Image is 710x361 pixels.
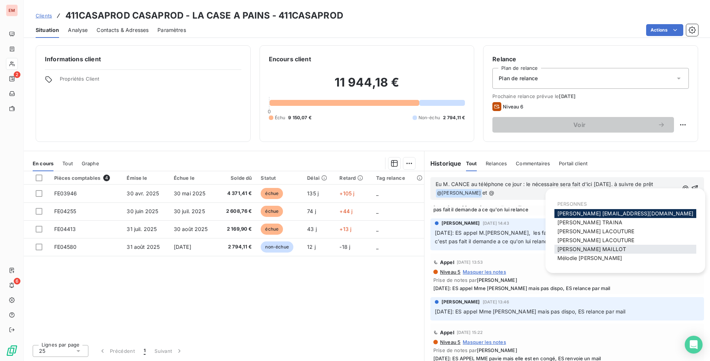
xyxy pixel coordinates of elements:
[435,308,626,315] span: [DATE]: ES appel Mme [PERSON_NAME] mais pas dispo, ES relance par mail
[339,226,351,232] span: +13 j
[54,190,77,196] span: FE03946
[486,160,507,166] span: Relances
[559,160,587,166] span: Portail client
[492,93,689,99] span: Prochaine relance prévue le
[443,114,465,121] span: 2 794,11 €
[557,246,626,252] span: [PERSON_NAME] MAILLOT
[433,201,701,212] span: [DATE]: ES appel M.[PERSON_NAME], les factures sont en cours de traitement et seront bientôt payé...
[442,220,480,227] span: [PERSON_NAME]
[492,55,689,64] h6: Relance
[557,201,587,207] span: PERSONNES
[45,55,241,64] h6: Informations client
[222,243,252,251] span: 2 794,11 €
[127,208,158,214] span: 30 juin 2025
[477,277,517,283] span: [PERSON_NAME]
[174,208,205,214] span: 30 juil. 2025
[463,269,506,275] span: Masquer les notes
[482,189,494,196] span: et @
[433,285,701,291] span: [DATE]: ES appel Mme [PERSON_NAME] mais pas dispo, ES relance par mail
[307,226,317,232] span: 43 j
[436,181,653,187] span: Eu M. CANCE au téléphone ce jour : le nécessaire sera fait d'ici [DATE]. à suivre de prêt
[65,9,343,22] h3: 411CASAPROD CASAPROD - LA CASE A PAINS - 411CASAPROD
[339,208,352,214] span: +44 j
[435,230,700,244] span: [DATE]: ES appel M.[PERSON_NAME], les factures sont en cours de traitement et seront bientôt payé...
[68,26,88,34] span: Analyse
[288,114,312,121] span: 9 150,07 €
[150,343,188,359] button: Suivant
[33,160,53,166] span: En cours
[442,299,480,305] span: [PERSON_NAME]
[557,228,634,234] span: [PERSON_NAME] LACOUTURE
[440,259,455,265] span: Appel
[36,12,52,19] a: Clients
[269,55,311,64] h6: Encours client
[54,244,77,250] span: FE04580
[466,160,477,166] span: Tout
[307,208,316,214] span: 74 j
[376,190,378,196] span: _
[503,104,523,110] span: Niveau 6
[222,190,252,197] span: 4 371,41 €
[483,221,509,225] span: [DATE] 14:43
[492,117,674,133] button: Voir
[339,244,350,250] span: -18 j
[36,26,59,34] span: Situation
[457,330,483,335] span: [DATE] 15:22
[559,93,576,99] span: [DATE]
[6,4,18,16] div: EM
[222,175,252,181] div: Solde dû
[94,343,139,359] button: Précédent
[439,339,460,345] span: Niveau 5
[376,208,378,214] span: _
[127,244,160,250] span: 31 août 2025
[103,175,110,181] span: 4
[376,226,378,232] span: _
[39,347,45,355] span: 25
[261,175,298,181] div: Statut
[62,160,73,166] span: Tout
[307,244,316,250] span: 12 j
[418,114,440,121] span: Non-échu
[127,175,165,181] div: Émise le
[477,347,517,353] span: [PERSON_NAME]
[174,226,208,232] span: 30 août 2025
[557,237,634,243] span: [PERSON_NAME] LACOUTURE
[54,208,76,214] span: FE04255
[174,244,191,250] span: [DATE]
[6,345,18,357] img: Logo LeanPay
[307,190,319,196] span: 135 j
[54,226,76,232] span: FE04413
[433,347,701,353] span: Prise de notes par
[82,160,99,166] span: Graphe
[261,188,283,199] span: échue
[60,76,241,86] span: Propriétés Client
[222,208,252,215] span: 2 608,76 €
[157,26,186,34] span: Paramètres
[439,269,460,275] span: Niveau 5
[424,159,462,168] h6: Historique
[14,278,20,284] span: 6
[36,13,52,19] span: Clients
[685,336,703,354] div: Open Intercom Messenger
[261,224,283,235] span: échue
[516,160,550,166] span: Commentaires
[261,206,283,217] span: échue
[436,189,482,198] span: @ [PERSON_NAME]
[139,343,150,359] button: 1
[557,255,622,261] span: Mélodie [PERSON_NAME]
[269,75,465,97] h2: 11 944,18 €
[222,225,252,233] span: 2 169,90 €
[501,122,658,128] span: Voir
[463,339,506,345] span: Masquer les notes
[557,219,622,225] span: [PERSON_NAME] TRAINA
[275,114,286,121] span: Échu
[307,175,330,181] div: Délai
[376,244,378,250] span: _
[127,226,157,232] span: 31 juil. 2025
[144,347,146,355] span: 1
[557,210,693,217] span: [PERSON_NAME] [EMAIL_ADDRESS][DOMAIN_NAME]
[14,71,20,78] span: 2
[261,241,293,253] span: non-échue
[376,175,420,181] div: Tag relance
[499,75,538,82] span: Plan de relance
